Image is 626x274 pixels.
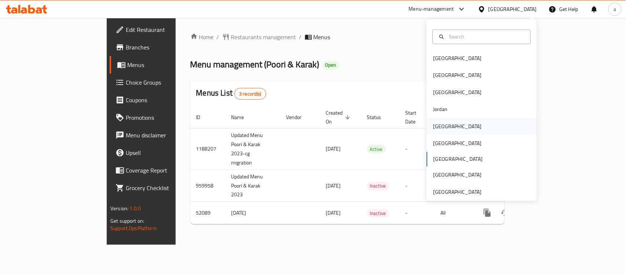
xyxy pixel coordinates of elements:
[409,5,454,14] div: Menu-management
[322,61,339,70] div: Open
[110,109,211,126] a: Promotions
[406,108,426,126] span: Start Date
[496,204,514,222] button: Change Status
[433,171,482,179] div: [GEOGRAPHIC_DATA]
[110,38,211,56] a: Branches
[110,223,157,233] a: Support.OpsPlatform
[433,122,482,130] div: [GEOGRAPHIC_DATA]
[190,33,505,41] nav: breadcrumb
[433,88,482,96] div: [GEOGRAPHIC_DATA]
[190,106,555,225] table: enhanced table
[400,128,435,170] td: -
[234,88,266,100] div: Total records count
[110,21,211,38] a: Edit Restaurant
[126,131,205,140] span: Menu disclaimer
[110,204,128,213] span: Version:
[110,216,144,226] span: Get support on:
[286,113,311,122] span: Vendor
[446,33,526,41] input: Search
[367,182,389,190] span: Inactive
[314,33,330,41] span: Menus
[326,208,341,218] span: [DATE]
[433,71,482,79] div: [GEOGRAPHIC_DATA]
[126,25,205,34] span: Edit Restaurant
[126,113,205,122] span: Promotions
[110,179,211,197] a: Grocery Checklist
[226,128,281,170] td: Updated Menu Poori & Karak 2023-cg migration
[400,170,435,202] td: -
[196,113,210,122] span: ID
[326,144,341,153] span: [DATE]
[226,170,281,202] td: Updated Menu Poori & Karak 2023
[322,62,339,68] span: Open
[367,182,389,190] div: Inactive
[126,43,205,52] span: Branches
[196,88,266,100] h2: Menus List
[367,209,389,218] span: Inactive
[126,184,205,192] span: Grocery Checklist
[126,166,205,175] span: Coverage Report
[110,56,211,74] a: Menus
[222,33,296,41] a: Restaurants management
[614,5,616,13] span: a
[435,202,473,224] td: All
[400,202,435,224] td: -
[126,96,205,104] span: Coupons
[433,140,482,148] div: [GEOGRAPHIC_DATA]
[129,204,141,213] span: 1.0.0
[367,145,386,153] span: Active
[367,113,391,122] span: Status
[433,55,482,63] div: [GEOGRAPHIC_DATA]
[110,144,211,162] a: Upsell
[479,204,496,222] button: more
[110,74,211,91] a: Choice Groups
[126,78,205,87] span: Choice Groups
[217,33,219,41] li: /
[326,108,352,126] span: Created On
[226,202,281,224] td: [DATE]
[235,90,266,97] span: 3 record(s)
[190,56,319,73] span: Menu management ( Poori & Karak )
[299,33,302,41] li: /
[110,91,211,109] a: Coupons
[127,60,205,69] span: Menus
[110,126,211,144] a: Menu disclaimer
[433,188,482,196] div: [GEOGRAPHIC_DATA]
[326,181,341,190] span: [DATE]
[110,162,211,179] a: Coverage Report
[126,148,205,157] span: Upsell
[488,5,537,13] div: [GEOGRAPHIC_DATA]
[433,105,447,114] div: Jordan
[231,113,254,122] span: Name
[231,33,296,41] span: Restaurants management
